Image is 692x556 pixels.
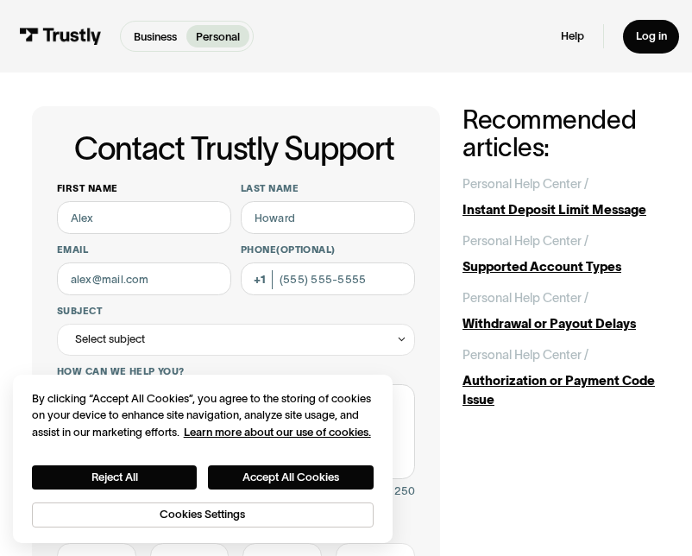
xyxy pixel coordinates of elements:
label: Phone [241,243,415,256]
div: Privacy [32,390,374,528]
a: Business [124,25,186,48]
button: Reject All [32,465,198,490]
a: Personal Help Center /Withdrawal or Payout Delays [462,288,660,332]
label: First name [57,182,231,195]
div: Personal Help Center / [462,174,588,193]
div: Cookie banner [13,375,393,543]
button: Cookies Settings [32,502,374,528]
a: Personal Help Center /Supported Account Types [462,231,660,275]
div: Authorization or Payment Code Issue [462,371,660,409]
p: Business [134,28,177,45]
h1: Contact Trustly Support [53,131,415,166]
a: Personal Help Center /Authorization or Payment Code Issue [462,345,660,408]
label: Subject [57,305,415,318]
img: Trustly Logo [19,28,101,45]
div: / 250 [387,482,415,501]
div: Withdrawal or Payout Delays [462,314,660,333]
div: Personal Help Center / [462,288,588,307]
a: Log in [623,20,679,54]
input: Alex [57,201,231,234]
div: By clicking “Accept All Cookies”, you agree to the storing of cookies on your device to enhance s... [32,390,374,440]
button: Accept All Cookies [208,465,374,490]
input: alex@mail.com [57,262,231,295]
label: Last name [241,182,415,195]
div: Select subject [75,330,145,349]
label: Email [57,243,231,256]
div: Personal Help Center / [462,231,588,250]
a: Personal Help Center /Instant Deposit Limit Message [462,174,660,218]
a: More information about your privacy, opens in a new tab [184,426,371,439]
div: Log in [636,29,667,44]
input: Howard [241,201,415,234]
div: Personal Help Center / [462,345,588,364]
a: Personal [186,25,249,48]
input: (555) 555-5555 [241,262,415,295]
div: Select subject [57,324,415,356]
h2: Recommended articles: [462,106,660,162]
div: Instant Deposit Limit Message [462,200,660,219]
label: How can we help you? [57,365,415,378]
a: Help [561,29,584,44]
div: Supported Account Types [462,257,660,276]
p: Personal [196,28,240,45]
span: (Optional) [276,244,335,255]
